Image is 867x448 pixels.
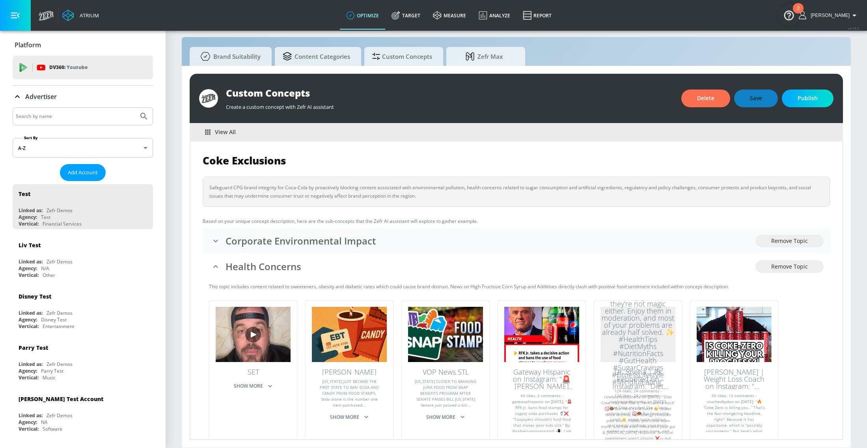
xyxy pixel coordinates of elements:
[330,413,369,421] span: Show more
[41,419,48,426] div: NA
[209,234,222,248] button: expand
[16,111,135,121] input: Search by name
[13,184,153,229] div: TestLinked as:Zefr DemosAgency:TestVertical:Financial Services
[715,437,753,445] span: Show more
[19,368,37,374] div: Agency:
[13,287,153,332] div: Disney TestLinked as:Zefr DemosAgency:Disney TestVertical:Entertainment
[19,293,51,300] div: Disney Test
[13,56,153,79] div: DV360: Youtube
[771,236,808,246] span: Remove Topic
[13,138,153,158] div: A-Z
[47,412,73,419] div: Zefr Demos
[62,9,99,21] a: Atrium
[848,26,859,30] span: v 4.28.0
[703,368,765,390] div: Dan Rees | Weight Loss Coach on Instagram: "🔥 “Coke Zero is killing you…” That’s the fear-mongeri...
[511,368,573,390] div: Gateway Hispanic on Instagram: "🚨 RFK Jr. bans food stamps for sugary soda purchases 🥤❌ “Taxpayer...
[202,125,239,140] button: View All
[619,437,657,445] span: Show more
[13,338,153,383] div: Parry TestLinked as:Zefr DemosAgency:Parry TestVertical:Music
[385,1,427,30] a: Target
[25,92,57,101] p: Advertiser
[19,426,39,432] div: Vertical:
[49,63,88,72] p: DV360:
[703,393,765,432] p: 90 likes, 12 comments - coachedbydan on [DATE]: "🔥 “Coke Zero is killing you…” That’s the fear-mo...
[205,127,236,137] span: View All
[797,8,800,19] div: 2
[41,316,67,323] div: Disney Test
[782,90,833,107] button: Publish
[209,183,823,200] div: Safeguard CPG brand integrity for Coca-Cola by proactively blocking content associated with envir...
[226,234,755,247] h3: Corporate Environmental Impact
[13,235,153,280] div: Liv TestLinked as:Zefr DemosAgency:N/AVertical:Other
[222,368,284,375] div: SET
[423,410,468,424] button: Show more
[755,260,824,273] button: Remove Topic
[19,374,39,381] div: Vertical:
[41,214,50,220] div: Test
[807,13,850,18] span: login as: rob.greenberg@zefr.com
[13,86,153,108] div: Advertiser
[615,434,660,448] button: Show more
[712,434,757,448] button: Show more
[68,168,98,177] span: Add Account
[697,307,772,362] img: Dan Rees | Weight Loss Coach on Instagram: "🔥 “Coke Zero is killing you…” That’s the fear-mongeri...
[19,395,103,403] div: [PERSON_NAME] Test Account
[13,34,153,56] div: Platform
[47,207,73,214] div: Zefr Demos
[19,412,43,419] div: Linked as:
[607,393,669,432] p: 124 likes, 24 comments - rxrebootedbysneha on [DATE]: "Diet Coke may feel like a “zero-calorie ha...
[43,272,55,278] div: Other
[511,393,573,432] p: 44 likes, 2 comments - gatewayhispanic on [DATE]: "🚨 RFK Jr. bans food stamps for sugary soda pur...
[15,41,41,49] p: Platform
[427,1,472,30] a: measure
[19,258,43,265] div: Linked as:
[76,12,99,19] div: Atrium
[414,379,477,408] p: [US_STATE] CLOSER TO BANNING JUNK FOOD FROM SNAP BENEFITS PROGRAM AFTER SENATE PASSES BILL [US_ST...
[504,307,579,362] img: Gateway Hispanic on Instagram: "🚨 RFK Jr. bans food stamps for sugary soda purchases 🥤❌ “Taxpayer...
[19,419,37,426] div: Agency:
[19,207,43,214] div: Linked as:
[771,262,808,272] span: Remove Topic
[231,379,276,392] button: Show more
[60,164,106,181] button: Add Account
[13,389,153,434] div: [PERSON_NAME] Test AccountLinked as:Zefr DemosAgency:NAVertical:Software
[43,374,56,381] div: Music
[522,437,561,445] span: Show more
[697,93,714,103] span: Delete
[19,310,43,316] div: Linked as:
[19,323,39,330] div: Vertical:
[47,310,73,316] div: Zefr Demos
[318,368,380,375] div: Braci Dutton
[19,272,39,278] div: Vertical:
[22,135,39,140] label: Sort By
[216,307,291,362] img: SET
[681,90,730,107] button: Delete
[203,218,478,224] span: Based on your unique concept description, here are the sub-concepts that the Zefr AI assistant wi...
[19,344,48,351] div: Parry Test
[454,47,514,66] span: Zefr Max
[799,11,859,20] button: [PERSON_NAME]
[19,265,37,272] div: Agency:
[43,426,62,432] div: Software
[312,307,387,362] img: Braci Dutton
[198,47,261,66] span: Brand Suitability
[209,260,222,273] button: collapse
[226,260,755,273] h3: Health Concerns
[47,361,73,368] div: Zefr Demos
[318,379,380,408] p: [US_STATE] JUST BECAME THE FIRST STATE TO BAN SODA AND CANDY FROM FOOD STAMPS. Soda alone is the ...
[19,361,43,368] div: Linked as:
[19,190,30,198] div: Test
[41,368,63,374] div: Parry Test
[516,1,558,30] a: Report
[283,47,350,66] span: Content Categories
[414,368,477,375] div: VOP News STL
[755,235,824,248] button: Remove Topic
[234,382,272,390] span: Show more
[372,47,432,66] span: Custom Concepts
[41,265,49,272] div: N/A
[209,282,824,291] p: This topic includes content related to sweeteners, obesity and diabetic rates which could cause b...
